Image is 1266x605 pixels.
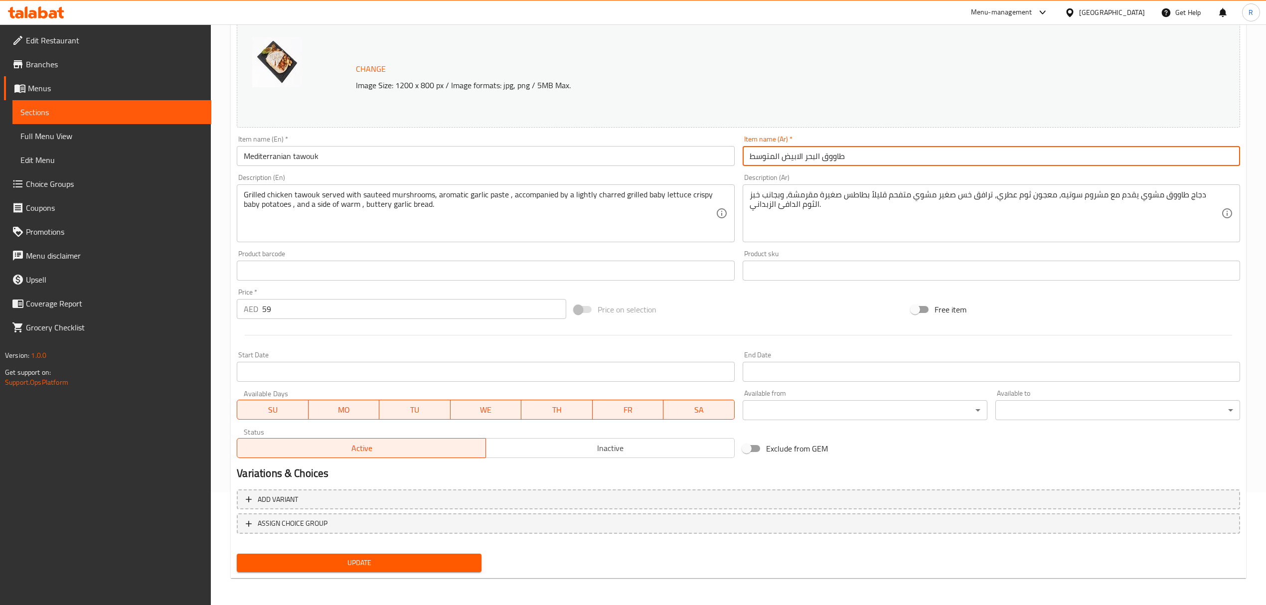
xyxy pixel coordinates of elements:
[451,400,522,420] button: WE
[252,37,302,87] img: Mediterranean_tawouk638930915572450663.jpg
[4,172,211,196] a: Choice Groups
[4,315,211,339] a: Grocery Checklist
[4,292,211,315] a: Coverage Report
[309,400,380,420] button: MO
[244,190,715,237] textarea: Grilled chicken tawouk served with sauteed murshrooms, aromatic garlic paste , accompanied by a l...
[743,261,1240,281] input: Please enter product sku
[237,400,308,420] button: SU
[237,261,734,281] input: Please enter product barcode
[241,441,482,455] span: Active
[20,106,203,118] span: Sections
[26,202,203,214] span: Coupons
[4,220,211,244] a: Promotions
[935,303,966,315] span: Free item
[262,299,566,319] input: Please enter price
[743,400,987,420] div: ​
[26,250,203,262] span: Menu disclaimer
[379,400,451,420] button: TU
[12,148,211,172] a: Edit Menu
[4,28,211,52] a: Edit Restaurant
[5,366,51,379] span: Get support on:
[971,6,1032,18] div: Menu-management
[258,493,298,506] span: Add variant
[31,349,46,362] span: 1.0.0
[245,557,474,569] span: Update
[20,154,203,166] span: Edit Menu
[237,466,1240,481] h2: Variations & Choices
[521,400,593,420] button: TH
[4,76,211,100] a: Menus
[352,79,1081,91] p: Image Size: 1200 x 800 px / Image formats: jpg, png / 5MB Max.
[490,441,731,455] span: Inactive
[237,489,1240,510] button: Add variant
[598,303,656,315] span: Price on selection
[356,62,386,76] span: Change
[237,554,481,572] button: Update
[26,274,203,286] span: Upsell
[352,59,390,79] button: Change
[750,190,1221,237] textarea: دجاج طاووق مشوي يقدم مع مشروم سوتيه، معجون ثوم عطري، ترافق خس صغير مشوي متفحم قليلاً بطاطس صغيرة ...
[4,268,211,292] a: Upsell
[597,403,660,417] span: FR
[244,303,258,315] p: AED
[313,403,376,417] span: MO
[237,146,734,166] input: Enter name En
[485,438,735,458] button: Inactive
[667,403,731,417] span: SA
[26,178,203,190] span: Choice Groups
[593,400,664,420] button: FR
[237,513,1240,534] button: ASSIGN CHOICE GROUP
[26,34,203,46] span: Edit Restaurant
[5,376,68,389] a: Support.OpsPlatform
[20,130,203,142] span: Full Menu View
[4,244,211,268] a: Menu disclaimer
[995,400,1240,420] div: ​
[525,403,589,417] span: TH
[26,298,203,309] span: Coverage Report
[1249,7,1253,18] span: R
[743,146,1240,166] input: Enter name Ar
[26,58,203,70] span: Branches
[26,321,203,333] span: Grocery Checklist
[5,349,29,362] span: Version:
[12,124,211,148] a: Full Menu View
[1079,7,1145,18] div: [GEOGRAPHIC_DATA]
[455,403,518,417] span: WE
[237,438,486,458] button: Active
[383,403,447,417] span: TU
[258,517,327,530] span: ASSIGN CHOICE GROUP
[4,196,211,220] a: Coupons
[26,226,203,238] span: Promotions
[12,100,211,124] a: Sections
[4,52,211,76] a: Branches
[663,400,735,420] button: SA
[241,403,304,417] span: SU
[766,443,828,454] span: Exclude from GEM
[28,82,203,94] span: Menus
